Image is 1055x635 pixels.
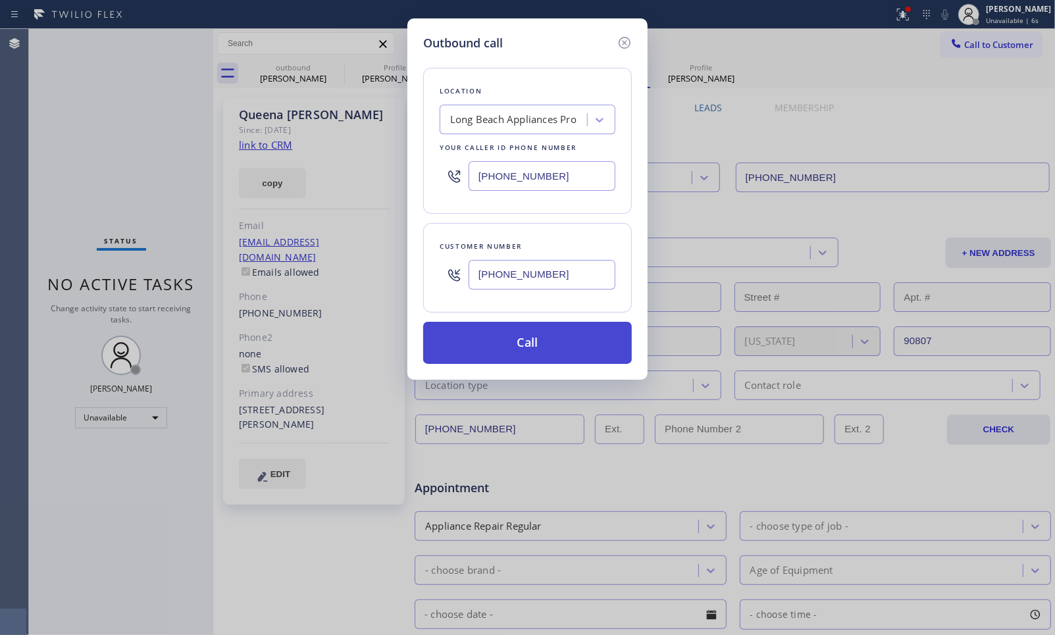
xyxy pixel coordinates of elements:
input: (123) 456-7890 [469,161,615,191]
div: Customer number [440,240,615,253]
div: Your caller id phone number [440,141,615,155]
button: Call [423,322,632,364]
div: Long Beach Appliances Pro [450,113,577,128]
h5: Outbound call [423,34,503,52]
div: Location [440,84,615,98]
input: (123) 456-7890 [469,260,615,290]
